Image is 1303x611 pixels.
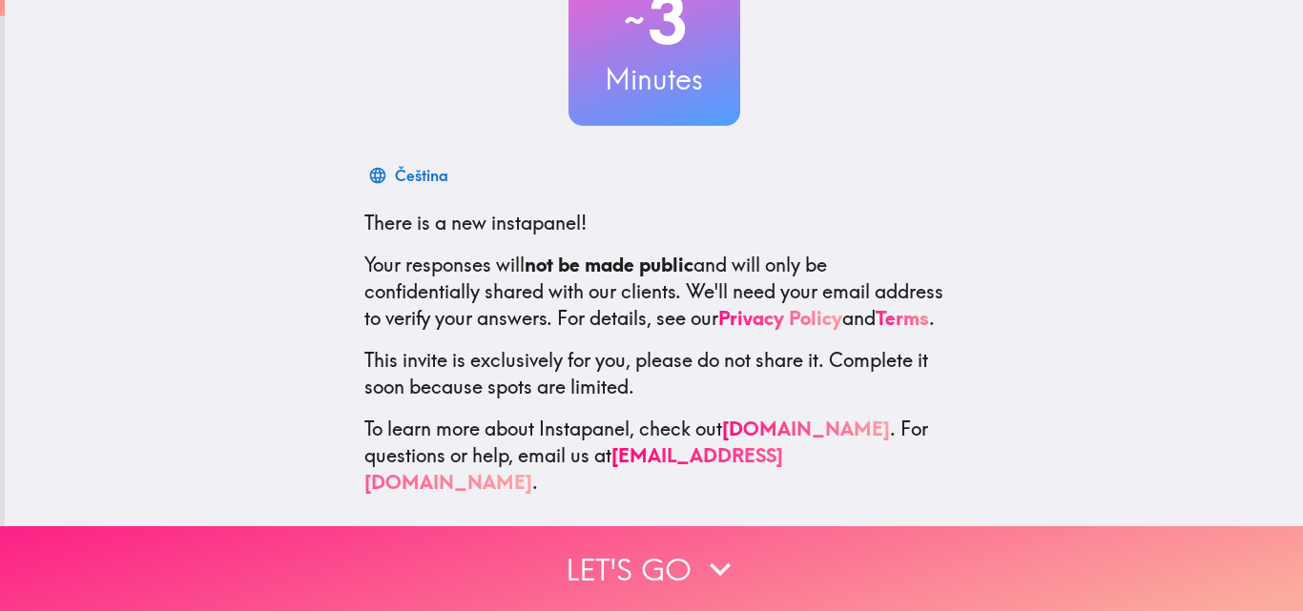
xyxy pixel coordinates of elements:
[876,306,929,330] a: Terms
[569,59,740,99] h3: Minutes
[364,347,944,400] p: This invite is exclusively for you, please do not share it. Complete it soon because spots are li...
[718,306,842,330] a: Privacy Policy
[364,211,587,234] span: There is a new instapanel!
[395,162,448,189] div: Čeština
[364,156,456,194] button: Čeština
[722,417,890,440] a: [DOMAIN_NAME]
[364,443,783,494] a: [EMAIL_ADDRESS][DOMAIN_NAME]
[364,252,944,332] p: Your responses will and will only be confidentially shared with our clients. We'll need your emai...
[525,253,693,276] b: not be made public
[364,416,944,496] p: To learn more about Instapanel, check out . For questions or help, email us at .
